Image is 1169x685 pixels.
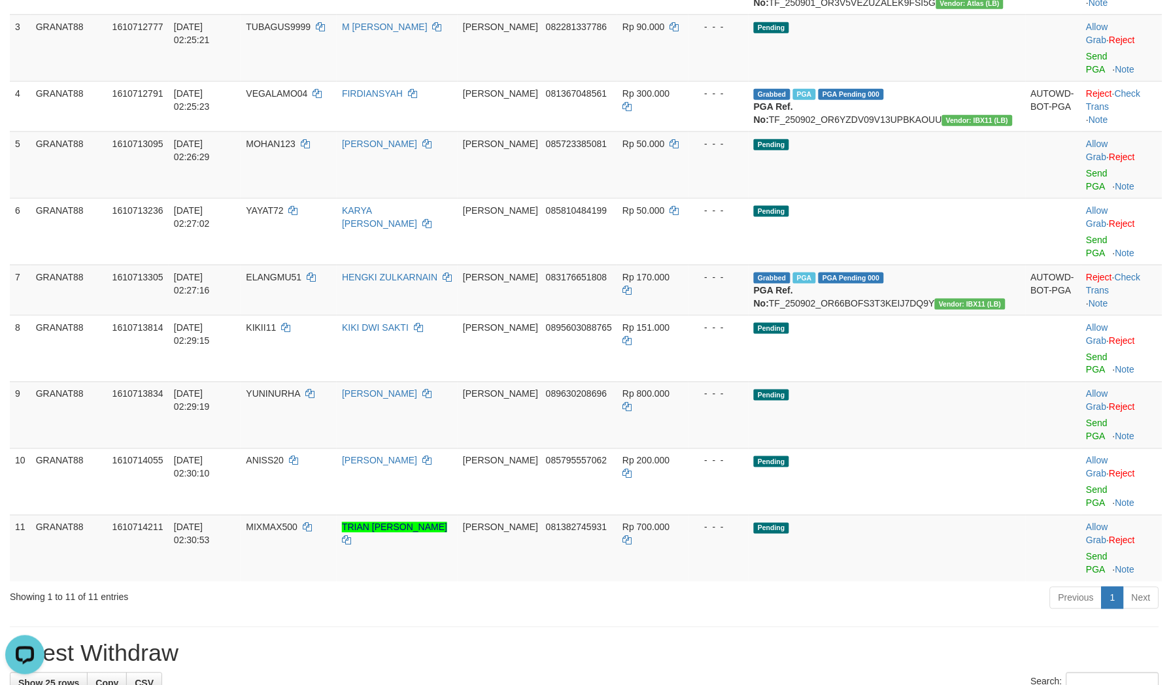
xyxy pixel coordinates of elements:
span: [PERSON_NAME] [463,272,538,282]
td: GRANAT88 [31,265,107,315]
a: Allow Grab [1087,456,1108,479]
td: GRANAT88 [31,131,107,198]
span: [PERSON_NAME] [463,322,538,333]
td: 8 [10,315,31,382]
span: Pending [754,139,789,150]
a: Send PGA [1087,168,1108,192]
td: AUTOWD-BOT-PGA [1026,81,1081,131]
span: Pending [754,523,789,534]
h1: Latest Withdraw [10,641,1159,667]
td: GRANAT88 [31,14,107,81]
span: MIXMAX500 [246,522,297,533]
span: MOHAN123 [246,139,295,149]
span: Marked by bgnjimi [793,273,816,284]
td: · [1081,131,1162,198]
a: Send PGA [1087,51,1108,75]
div: - - - [694,204,743,217]
a: Check Trans [1087,272,1141,295]
td: 7 [10,265,31,315]
span: Copy 082281337786 to clipboard [546,22,607,32]
span: · [1087,205,1110,229]
td: · [1081,515,1162,582]
span: · [1087,456,1110,479]
span: [PERSON_NAME] [463,456,538,466]
a: Reject [1110,35,1136,45]
span: Copy 085810484199 to clipboard [546,205,607,216]
a: Note [1115,431,1135,442]
span: 1610714211 [112,522,163,533]
td: 6 [10,198,31,265]
span: [DATE] 02:29:19 [174,389,210,412]
a: [PERSON_NAME] [342,456,417,466]
span: [DATE] 02:25:23 [174,88,210,112]
span: Grabbed [754,89,790,100]
a: Reject [1087,88,1113,99]
a: Note [1115,565,1135,575]
span: Grabbed [754,273,790,284]
span: PGA Pending [819,273,884,284]
td: GRANAT88 [31,81,107,131]
div: - - - [694,521,743,534]
span: [PERSON_NAME] [463,22,538,32]
span: 1610713236 [112,205,163,216]
a: KARYA [PERSON_NAME] [342,205,417,229]
a: Send PGA [1087,352,1108,375]
span: Rp 700.000 [622,522,669,533]
td: GRANAT88 [31,382,107,448]
td: 11 [10,515,31,582]
span: [DATE] 02:25:21 [174,22,210,45]
td: · [1081,14,1162,81]
td: · · [1081,265,1162,315]
span: 1610713095 [112,139,163,149]
span: ANISS20 [246,456,284,466]
a: M [PERSON_NAME] [342,22,428,32]
div: - - - [694,454,743,467]
td: · [1081,448,1162,515]
td: GRANAT88 [31,198,107,265]
span: · [1087,389,1110,412]
span: [PERSON_NAME] [463,205,538,216]
b: PGA Ref. No: [754,101,793,125]
a: Allow Grab [1087,205,1108,229]
td: AUTOWD-BOT-PGA [1026,265,1081,315]
a: Next [1123,587,1159,609]
span: YAYAT72 [246,205,283,216]
a: Reject [1087,272,1113,282]
span: Rp 151.000 [622,322,669,333]
span: Rp 50.000 [622,139,665,149]
span: Copy 083176651808 to clipboard [546,272,607,282]
a: Note [1115,181,1135,192]
a: Allow Grab [1087,139,1108,162]
b: PGA Ref. No: [754,285,793,309]
span: Copy 085795557062 to clipboard [546,456,607,466]
td: GRANAT88 [31,448,107,515]
span: Pending [754,323,789,334]
a: Note [1089,298,1109,309]
td: · [1081,382,1162,448]
span: YUNINURHA [246,389,299,399]
a: Reject [1110,469,1136,479]
td: TF_250902_OR66BOFS3T3KEIJ7DQ9Y [749,265,1026,315]
span: VEGALAMO04 [246,88,307,99]
span: ELANGMU51 [246,272,301,282]
span: KIKII11 [246,322,276,333]
a: Reject [1110,152,1136,162]
div: - - - [694,271,743,284]
button: Open LiveChat chat widget [5,5,44,44]
span: · [1087,139,1110,162]
span: [PERSON_NAME] [463,522,538,533]
a: FIRDIANSYAH [342,88,403,99]
td: GRANAT88 [31,515,107,582]
span: Rp 90.000 [622,22,665,32]
td: 3 [10,14,31,81]
span: Pending [754,206,789,217]
a: Note [1115,498,1135,509]
a: Reject [1110,218,1136,229]
a: [PERSON_NAME] [342,389,417,399]
div: Showing 1 to 11 of 11 entries [10,586,477,604]
td: GRANAT88 [31,315,107,382]
span: Pending [754,390,789,401]
div: - - - [694,137,743,150]
span: 1610713814 [112,322,163,333]
a: Reject [1110,535,1136,546]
